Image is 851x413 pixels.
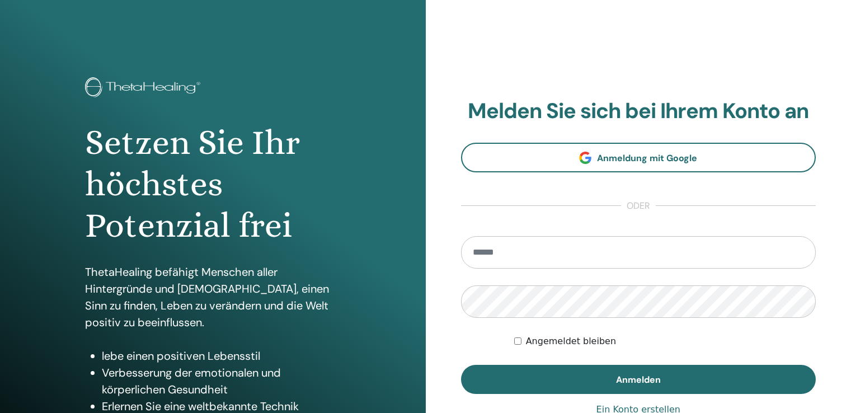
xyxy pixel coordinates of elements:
[102,364,341,398] li: Verbesserung der emotionalen und körperlichen Gesundheit
[461,143,816,172] a: Anmeldung mit Google
[597,152,697,164] span: Anmeldung mit Google
[85,122,341,247] h1: Setzen Sie Ihr höchstes Potenzial frei
[514,335,816,348] div: Keep me authenticated indefinitely or until I manually logout
[461,365,816,394] button: Anmelden
[102,348,341,364] li: lebe einen positiven Lebensstil
[616,374,661,386] span: Anmelden
[621,199,656,213] span: oder
[526,335,616,348] label: Angemeldet bleiben
[461,98,816,124] h2: Melden Sie sich bei Ihrem Konto an
[85,264,341,331] p: ThetaHealing befähigt Menschen aller Hintergründe und [DEMOGRAPHIC_DATA], einen Sinn zu finden, L...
